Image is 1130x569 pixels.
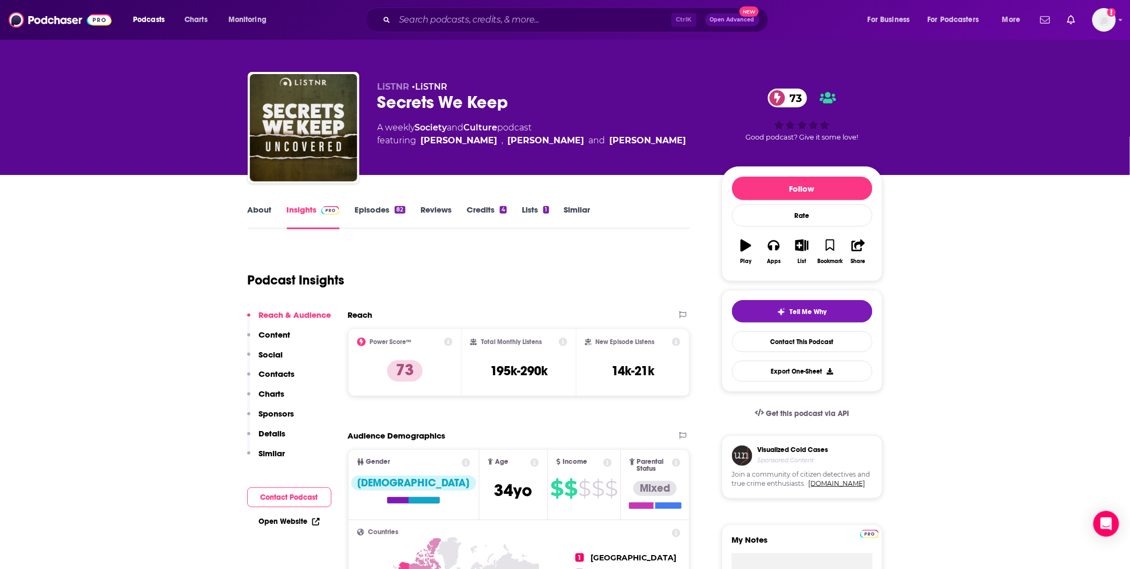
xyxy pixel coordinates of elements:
div: [PERSON_NAME] [508,134,585,147]
button: Bookmark [816,232,844,271]
button: open menu [860,11,924,28]
div: 82 [395,206,405,214]
span: Ctrl K [671,13,697,27]
div: Play [740,258,751,265]
span: • [412,82,448,92]
span: and [447,122,464,133]
span: Monitoring [228,12,267,27]
span: Age [495,458,508,465]
button: Contact Podcast [247,487,331,507]
p: Reach & Audience [259,310,331,320]
button: Social [247,349,283,369]
span: For Podcasters [928,12,979,27]
button: Share [844,232,872,271]
img: Podchaser Pro [860,530,879,538]
button: open menu [921,11,995,28]
a: [DOMAIN_NAME] [809,479,866,487]
div: Open Intercom Messenger [1094,511,1119,537]
div: Mixed [633,481,677,496]
button: open menu [995,11,1034,28]
div: 1 [543,206,549,214]
h3: 195k-290k [490,363,548,379]
span: $ [565,480,578,497]
a: Lists1 [522,205,549,229]
span: $ [551,480,564,497]
div: List [798,258,807,265]
span: 73 [779,89,807,107]
img: tell me why sparkle [777,308,786,316]
a: Pro website [860,528,879,538]
a: About [248,205,272,229]
a: Contact This Podcast [732,331,873,352]
img: coldCase.18b32719.png [732,446,752,466]
button: Reach & Audience [247,310,331,330]
a: Secrets We Keep [250,74,357,181]
div: 4 [500,206,507,214]
a: InsightsPodchaser Pro [287,205,340,229]
a: LiSTNR [416,82,448,92]
span: , [502,134,504,147]
button: Play [732,232,760,271]
div: Share [851,258,866,265]
input: Search podcasts, credits, & more... [395,11,671,28]
img: User Profile [1092,8,1116,32]
span: [GEOGRAPHIC_DATA] [590,553,676,563]
span: Parental Status [637,458,670,472]
button: Sponsors [247,408,294,428]
button: Contacts [247,369,295,389]
div: [DEMOGRAPHIC_DATA] [351,476,476,491]
span: Gender [366,458,390,465]
button: tell me why sparkleTell Me Why [732,300,873,323]
button: open menu [221,11,280,28]
span: New [740,6,759,17]
span: Good podcast? Give it some love! [746,133,859,141]
div: A weekly podcast [378,121,686,147]
p: Charts [259,389,285,399]
h2: Audience Demographics [348,431,446,441]
a: Show notifications dropdown [1036,11,1054,29]
button: Export One-Sheet [732,361,873,382]
button: open menu [125,11,179,28]
p: Content [259,330,291,340]
span: $ [592,480,604,497]
span: $ [605,480,618,497]
span: More [1002,12,1021,27]
button: Follow [732,177,873,200]
svg: Add a profile image [1107,8,1116,17]
p: Details [259,428,286,439]
button: Open AdvancedNew [705,13,759,26]
p: Similar [259,448,285,458]
span: $ [579,480,591,497]
h1: Podcast Insights [248,272,345,288]
span: Countries [368,529,399,536]
h2: Power Score™ [370,338,412,346]
a: Charts [178,11,214,28]
span: 34 yo [494,480,533,501]
div: Apps [767,258,781,265]
a: Society [415,122,447,133]
span: Income [563,458,587,465]
h2: Total Monthly Listens [481,338,542,346]
a: Get this podcast via API [747,400,858,427]
span: 1 [575,553,584,562]
span: Charts [184,12,208,27]
h3: Visualized Cold Cases [758,446,829,454]
a: Show notifications dropdown [1063,11,1080,29]
label: My Notes [732,535,873,553]
span: For Business [868,12,910,27]
a: 73 [768,89,807,107]
p: Sponsors [259,408,294,419]
img: Podchaser - Follow, Share and Rate Podcasts [9,10,112,30]
p: 73 [387,360,423,382]
div: 73Good podcast? Give it some love! [722,82,883,148]
button: Apps [760,232,788,271]
a: Episodes82 [354,205,405,229]
a: Similar [564,205,590,229]
h2: Reach [348,310,373,320]
span: featuring [378,134,686,147]
div: [PERSON_NAME] [421,134,498,147]
button: Details [247,428,286,448]
a: Culture [464,122,498,133]
img: Podchaser Pro [321,206,340,215]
